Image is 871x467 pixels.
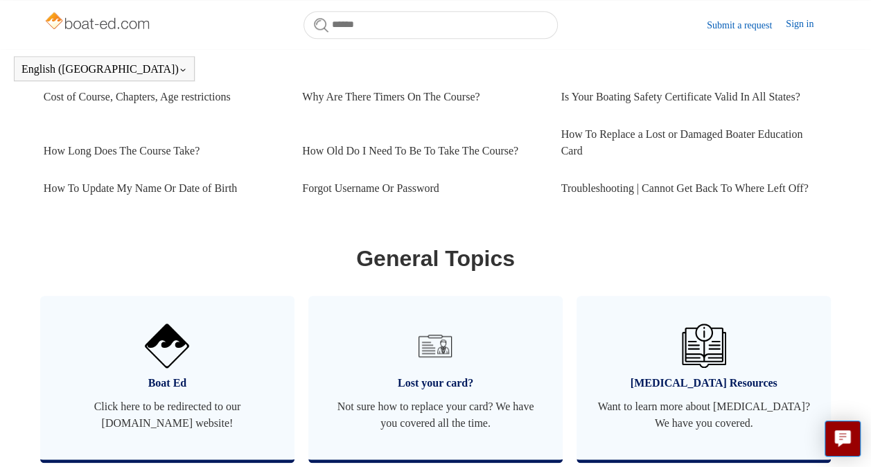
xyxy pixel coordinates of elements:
a: How To Update My Name Or Date of Birth [44,170,281,207]
button: English ([GEOGRAPHIC_DATA]) [21,63,187,76]
a: Troubleshooting | Cannot Get Back To Where Left Off? [561,170,819,207]
a: Lost your card? Not sure how to replace your card? We have you covered all the time. [308,296,563,459]
a: [MEDICAL_DATA] Resources Want to learn more about [MEDICAL_DATA]? We have you covered. [577,296,831,459]
span: Boat Ed [61,375,274,391]
a: Boat Ed Click here to be redirected to our [DOMAIN_NAME] website! [40,296,294,459]
input: Search [303,11,558,39]
img: 01HZPCYVZMCNPYXCC0DPA2R54M [682,324,726,368]
img: Boat-Ed Help Center home page [44,8,154,36]
a: Cost of Course, Chapters, Age restrictions [44,78,281,116]
a: Why Are There Timers On The Course? [302,78,540,116]
span: Not sure how to replace your card? We have you covered all the time. [329,398,542,432]
span: Want to learn more about [MEDICAL_DATA]? We have you covered. [597,398,810,432]
a: How To Replace a Lost or Damaged Boater Education Card [561,116,819,170]
a: Sign in [786,17,827,33]
h1: General Topics [44,242,827,275]
a: Is Your Boating Safety Certificate Valid In All States? [561,78,819,116]
img: 01HZPCYVNCVF44JPJQE4DN11EA [145,324,189,368]
span: Lost your card? [329,375,542,391]
button: Live chat [825,421,861,457]
span: Click here to be redirected to our [DOMAIN_NAME] website! [61,398,274,432]
a: How Long Does The Course Take? [44,132,281,170]
img: 01HZPCYVT14CG9T703FEE4SFXC [413,324,457,368]
a: How Old Do I Need To Be To Take The Course? [302,132,540,170]
a: Submit a request [707,18,786,33]
span: [MEDICAL_DATA] Resources [597,375,810,391]
a: Forgot Username Or Password [302,170,540,207]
